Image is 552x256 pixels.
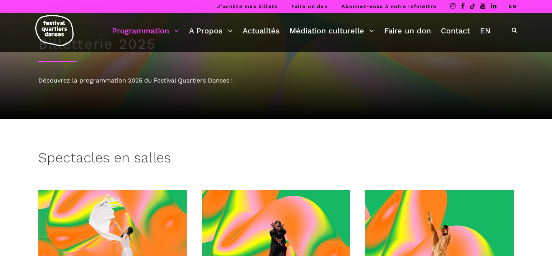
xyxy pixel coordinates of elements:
[441,24,470,37] a: Contact
[480,24,491,37] a: EN
[38,76,514,86] div: Découvrez la programmation 2025 du Festival Quartiers Danses !
[291,3,328,9] a: Faire un don
[112,24,179,37] a: Programmation
[243,24,280,37] a: Actualités
[384,24,431,37] a: Faire un don
[189,24,233,37] a: A Propos
[342,3,437,9] a: Abonnez-vous à notre infolettre
[289,24,374,37] a: Médiation culturelle
[509,3,517,9] a: EN
[38,150,171,169] h3: Spectacles en salles
[35,15,74,46] img: logo-fqd-med
[217,3,278,9] a: J’achète mes billets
